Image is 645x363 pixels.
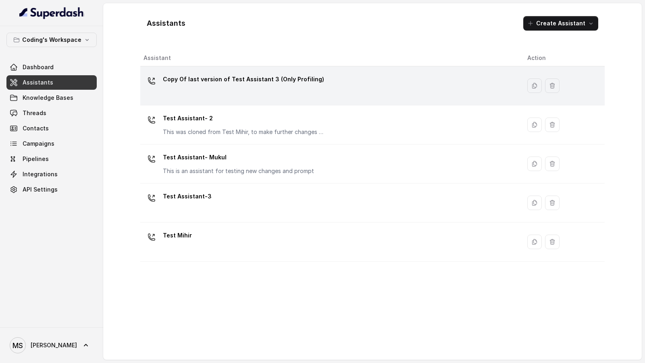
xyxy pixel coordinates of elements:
[140,50,521,66] th: Assistant
[23,140,54,148] span: Campaigns
[163,73,324,86] p: Copy Of last version of Test Assistant 3 (Only Profiling)
[6,167,97,181] a: Integrations
[23,170,58,178] span: Integrations
[6,136,97,151] a: Campaigns
[31,341,77,349] span: [PERSON_NAME]
[19,6,84,19] img: light.svg
[147,17,185,30] h1: Assistants
[23,124,49,132] span: Contacts
[23,78,53,87] span: Assistants
[523,16,598,31] button: Create Assistant
[6,91,97,105] a: Knowledge Bases
[521,50,605,66] th: Action
[163,229,192,242] p: Test Mihir
[163,112,324,125] p: Test Assistant- 2
[23,155,49,163] span: Pipelines
[22,35,81,45] p: Coding's Workspace
[6,106,97,120] a: Threads
[6,75,97,90] a: Assistants
[23,186,58,194] span: API Settings
[6,33,97,47] button: Coding's Workspace
[6,334,97,357] a: [PERSON_NAME]
[23,109,46,117] span: Threads
[6,152,97,166] a: Pipelines
[23,63,54,71] span: Dashboard
[23,94,73,102] span: Knowledge Bases
[163,151,314,164] p: Test Assistant- Mukul
[12,341,23,350] text: MS
[163,128,324,136] p: This was cloned from Test Mihir, to make further changes as discussed with the Superdash team.
[163,167,314,175] p: This is an assistant for testing new changes and prompt
[163,190,212,203] p: Test Assistant-3
[6,60,97,74] a: Dashboard
[6,121,97,136] a: Contacts
[6,182,97,197] a: API Settings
